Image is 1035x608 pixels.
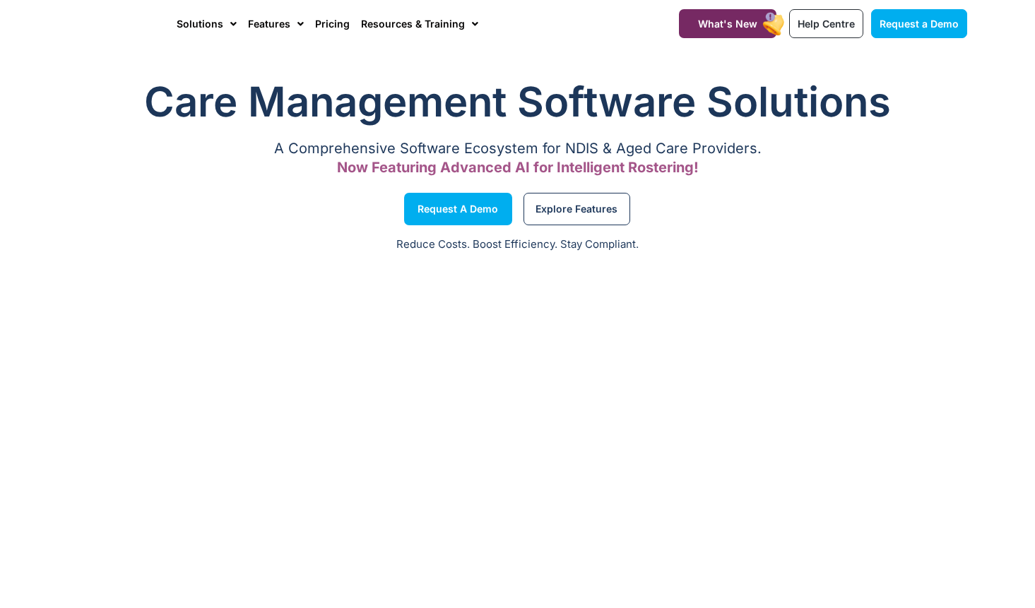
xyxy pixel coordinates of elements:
[68,73,968,130] h1: Care Management Software Solutions
[418,205,498,213] span: Request a Demo
[536,205,617,213] span: Explore Features
[404,193,512,225] a: Request a Demo
[798,18,855,30] span: Help Centre
[68,144,968,153] p: A Comprehensive Software Ecosystem for NDIS & Aged Care Providers.
[337,159,699,176] span: Now Featuring Advanced AI for Intelligent Rostering!
[524,193,630,225] a: Explore Features
[67,13,162,35] img: CareMaster Logo
[679,9,776,38] a: What's New
[880,18,959,30] span: Request a Demo
[871,9,967,38] a: Request a Demo
[8,237,1027,253] p: Reduce Costs. Boost Efficiency. Stay Compliant.
[789,9,863,38] a: Help Centre
[698,18,757,30] span: What's New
